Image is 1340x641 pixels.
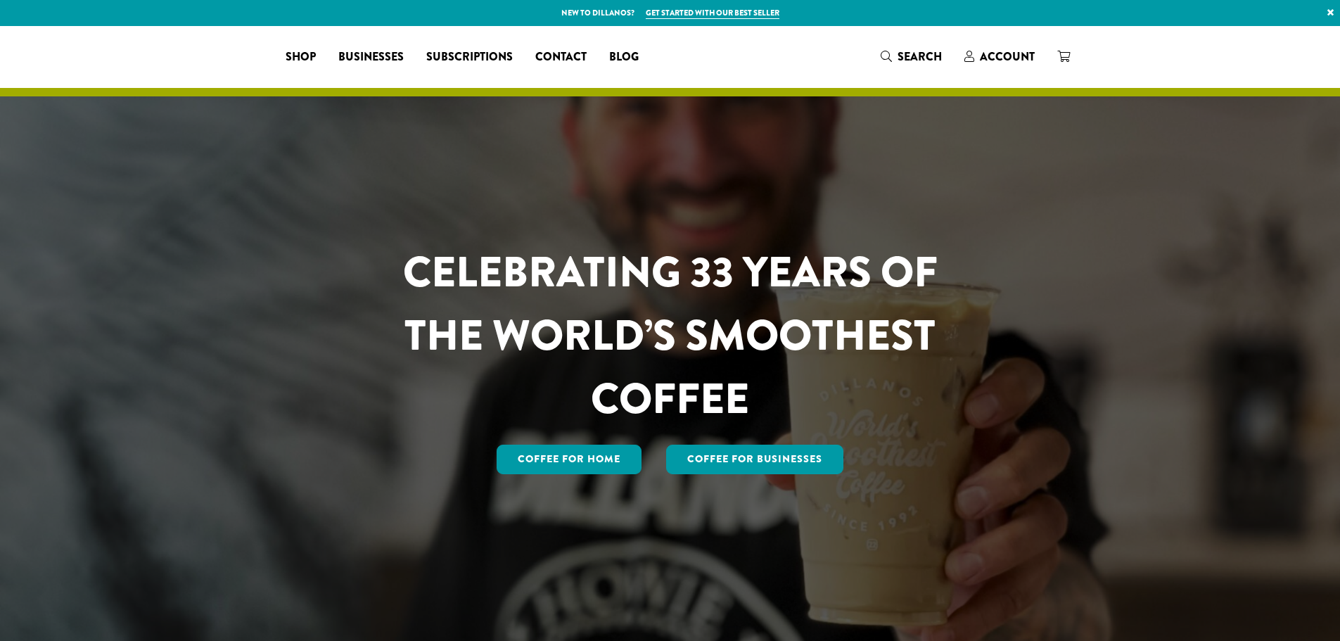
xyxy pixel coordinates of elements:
a: Coffee for Home [497,445,642,474]
a: Shop [274,46,327,68]
span: Shop [286,49,316,66]
h1: CELEBRATING 33 YEARS OF THE WORLD’S SMOOTHEST COFFEE [362,241,979,431]
a: Coffee For Businesses [666,445,843,474]
a: Get started with our best seller [646,7,779,19]
span: Businesses [338,49,404,66]
span: Search [898,49,942,65]
span: Contact [535,49,587,66]
span: Account [980,49,1035,65]
span: Blog [609,49,639,66]
span: Subscriptions [426,49,513,66]
a: Search [869,45,953,68]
